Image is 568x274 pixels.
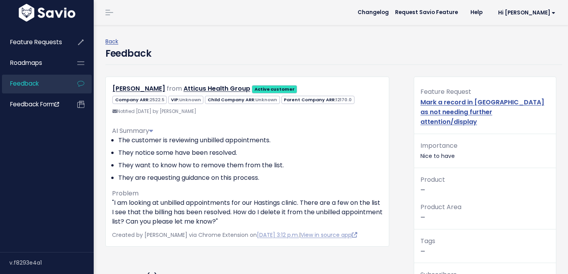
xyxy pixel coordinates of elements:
p: Nice to have [420,140,550,161]
span: Roadmaps [10,59,42,67]
a: Back [105,38,118,45]
span: from [167,84,182,93]
a: Feedback [2,75,65,93]
span: Feedback [10,79,39,88]
strong: Active customer [255,86,295,92]
span: Created by [PERSON_NAME] via Chrome Extension on | [112,231,357,239]
div: v.f8293e4a1 [9,253,94,273]
a: Hi [PERSON_NAME] [489,7,562,19]
span: VIP: [168,96,203,104]
span: Product [420,175,445,184]
span: Unknown [179,97,201,103]
img: logo-white.9d6f32f41409.svg [17,4,77,21]
span: Tags [420,236,435,245]
span: Importance [420,141,458,150]
li: The customer is reviewing unbilled appointments. [118,136,383,145]
a: Feature Requests [2,33,65,51]
span: Changelog [358,10,389,15]
span: Parent Company ARR: [281,96,354,104]
span: Problem [112,189,139,198]
span: Unknown [255,97,277,103]
li: They notice some have been resolved. [118,148,383,158]
a: Atticus Health Group [183,84,250,93]
span: Child Company ARR: [205,96,280,104]
a: View in source app [301,231,357,239]
li: They want to know how to remove them from the list. [118,161,383,170]
a: [DATE] 3:12 p.m. [257,231,299,239]
span: AI Summary [112,126,153,135]
span: Feature Request [420,87,471,96]
span: Feedback form [10,100,59,108]
span: Company ARR: [112,96,167,104]
p: — [420,236,550,257]
p: "I am looking at unbilled appointments for our Hastings clinic. There are a few on the list I see... [112,198,383,226]
span: Product Area [420,202,461,211]
a: Feedback form [2,95,65,113]
span: 2522.5 [150,97,164,103]
a: Mark a record in [GEOGRAPHIC_DATA] as not needing further attention/display [420,98,544,126]
a: Help [464,7,489,18]
p: — [420,174,550,195]
p: Notified [DATE] by [PERSON_NAME] [112,107,383,116]
p: — [420,202,550,223]
a: Roadmaps [2,54,65,72]
a: [PERSON_NAME] [112,84,165,93]
h4: Feedback [105,47,151,61]
li: They are requesting guidance on this process. [118,173,383,183]
span: 12170.0 [336,97,352,103]
span: Feature Requests [10,38,62,46]
a: Request Savio Feature [389,7,464,18]
span: Hi [PERSON_NAME] [498,10,556,16]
